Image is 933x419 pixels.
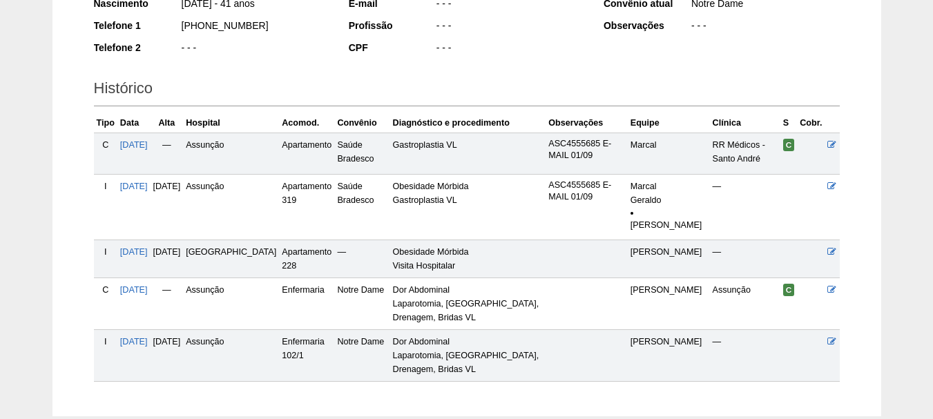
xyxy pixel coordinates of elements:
span: [DATE] [153,182,181,191]
td: Dor Abdominal Laparotomia, [GEOGRAPHIC_DATA], Drenagem, Bridas VL [390,330,546,382]
th: Equipe [628,113,710,133]
th: Data [117,113,151,133]
div: [PHONE_NUMBER] [180,19,330,36]
li: [PERSON_NAME] [631,207,707,231]
th: Alta [151,113,184,133]
td: Obesidade Mórbida Gastroplastia VL [390,175,546,240]
div: I [97,335,115,349]
th: Observações [546,113,628,133]
td: — [710,330,780,382]
div: C [97,283,115,297]
div: Observações [604,19,690,32]
td: Saúde Bradesco [334,175,389,240]
td: [PERSON_NAME] [628,278,710,330]
td: Enfermaria [279,278,334,330]
td: Apartamento [279,133,334,174]
div: - - - [435,41,585,58]
th: Diagnóstico e procedimento [390,113,546,133]
h2: Histórico [94,75,840,106]
th: Convênio [334,113,389,133]
span: Confirmada [783,139,795,151]
td: Notre Dame [334,278,389,330]
span: Confirmada [783,284,795,296]
td: — [334,240,389,278]
th: Cobr. [797,113,825,133]
th: Clínica [710,113,780,133]
td: Dor Abdominal Laparotomia, [GEOGRAPHIC_DATA], Drenagem, Bridas VL [390,278,546,330]
div: C [97,138,115,152]
td: [GEOGRAPHIC_DATA] [183,240,279,278]
td: Obesidade Mórbida Visita Hospitalar [390,240,546,278]
div: CPF [349,41,435,55]
p: ASC4555685 E-MAIL 01/09 [548,179,625,203]
a: [DATE] [120,285,148,295]
th: Tipo [94,113,117,133]
div: I [97,245,115,259]
th: Acomod. [279,113,334,133]
td: Notre Dame [334,330,389,382]
div: - - - [435,19,585,36]
td: RR Médicos - Santo André [710,133,780,174]
td: Assunção [183,278,279,330]
td: — [710,175,780,240]
div: Profissão [349,19,435,32]
td: — [151,278,184,330]
a: [DATE] [120,182,148,191]
td: Assunção [183,330,279,382]
div: Geraldo [631,193,707,207]
div: - - - [180,41,330,58]
th: Hospital [183,113,279,133]
td: [PERSON_NAME] [628,240,710,278]
a: [DATE] [120,247,148,257]
th: S [780,113,798,133]
a: [DATE] [120,337,148,347]
a: [DATE] [120,140,148,150]
td: Marcal [628,175,710,240]
td: Saúde Bradesco [334,133,389,174]
td: Assunção [183,175,279,240]
td: Assunção [710,278,780,330]
p: ASC4555685 E-MAIL 01/09 [548,138,625,162]
span: [DATE] [153,247,181,257]
td: Gastroplastia VL [390,133,546,174]
td: Assunção [183,133,279,174]
td: — [710,240,780,278]
td: Enfermaria 102/1 [279,330,334,382]
div: I [97,179,115,193]
td: — [151,133,184,174]
div: Telefone 2 [94,41,180,55]
td: [PERSON_NAME] [628,330,710,382]
div: - - - [690,19,840,36]
td: Apartamento 228 [279,240,334,278]
span: [DATE] [153,337,181,347]
td: Apartamento 319 [279,175,334,240]
td: Marcal [628,133,710,174]
div: Telefone 1 [94,19,180,32]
